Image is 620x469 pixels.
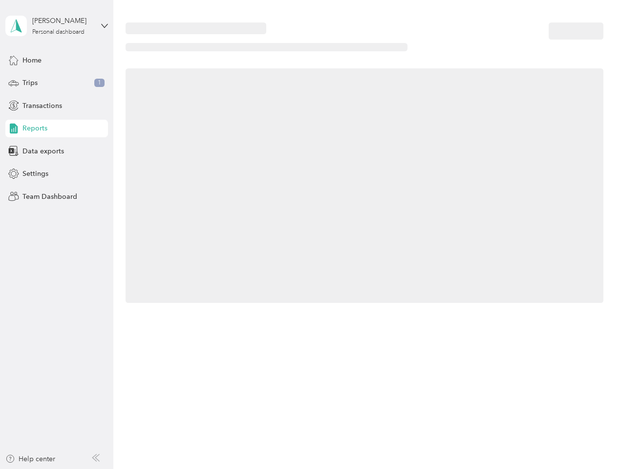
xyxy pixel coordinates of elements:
[22,192,77,202] span: Team Dashboard
[22,55,42,65] span: Home
[22,78,38,88] span: Trips
[94,79,105,87] span: 1
[22,169,48,179] span: Settings
[32,16,93,26] div: [PERSON_NAME]
[5,454,55,464] button: Help center
[22,146,64,156] span: Data exports
[32,29,85,35] div: Personal dashboard
[22,101,62,111] span: Transactions
[22,123,47,133] span: Reports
